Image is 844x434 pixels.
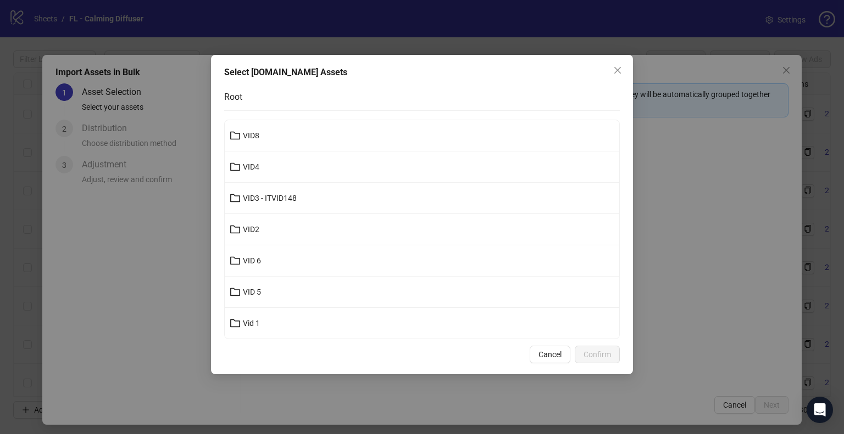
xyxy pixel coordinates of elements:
[225,221,619,238] button: VID2
[575,346,620,363] button: Confirm
[609,61,626,79] button: Close
[224,92,242,102] span: Root
[225,158,619,176] button: VID4
[243,131,259,140] span: VID8
[225,314,619,332] button: Vid 1
[225,189,619,207] button: VID3 - ITVID148
[243,162,259,171] span: VID4
[538,350,562,359] span: Cancel
[230,318,241,329] span: folder
[230,161,241,172] span: folder
[243,256,261,265] span: VID 6
[230,224,241,235] span: folder
[243,288,261,296] span: VID 5
[225,252,619,269] button: VID 6
[243,319,260,328] span: Vid 1
[225,283,619,301] button: VID 5
[230,193,241,204] span: folder
[243,225,259,234] span: VID2
[613,66,622,75] span: close
[530,346,570,363] button: Cancel
[243,194,297,202] span: VID3 - ITVID148
[225,127,619,144] button: VID8
[807,397,833,423] div: Open Intercom Messenger
[230,130,241,141] span: folder
[224,66,620,79] div: Select [DOMAIN_NAME] Assets
[230,255,241,266] span: folder
[230,286,241,297] span: folder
